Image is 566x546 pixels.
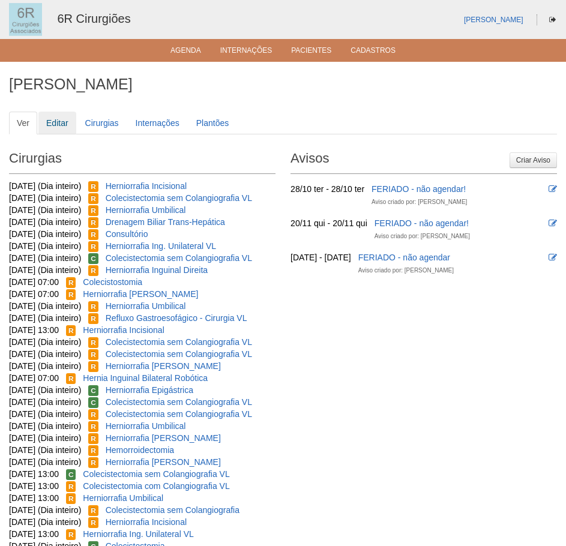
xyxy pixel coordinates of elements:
[106,361,221,371] a: Herniorrafia [PERSON_NAME]
[106,217,225,227] a: Drenagem Biliar Trans-Hepática
[88,505,98,516] span: Reservada
[88,241,98,252] span: Reservada
[83,277,142,287] a: Colecistostomia
[106,397,252,407] a: Colecistectomia sem Colangiografia VL
[106,433,221,443] a: Herniorrafia [PERSON_NAME]
[9,505,81,515] span: [DATE] (Dia inteiro)
[106,517,187,527] a: Herniorrafia Incisional
[106,457,221,467] a: Herniorrafia [PERSON_NAME]
[9,253,81,263] span: [DATE] (Dia inteiro)
[291,183,364,195] div: 28/10 ter - 28/10 ter
[88,397,98,408] span: Confirmada
[9,529,59,539] span: [DATE] 13:00
[9,373,59,383] span: [DATE] 07:00
[88,217,98,228] span: Reservada
[9,409,81,419] span: [DATE] (Dia inteiro)
[88,205,98,216] span: Reservada
[88,457,98,468] span: Reservada
[9,349,81,359] span: [DATE] (Dia inteiro)
[83,325,164,335] a: Herniorrafia Incisional
[9,445,81,455] span: [DATE] (Dia inteiro)
[38,112,76,134] a: Editar
[106,265,208,275] a: Herniorrafia Inguinal Direita
[88,409,98,420] span: Reservada
[9,397,81,407] span: [DATE] (Dia inteiro)
[106,385,193,395] a: Herniorrafia Epigástrica
[9,385,81,395] span: [DATE] (Dia inteiro)
[510,152,557,168] a: Criar Aviso
[9,517,81,527] span: [DATE] (Dia inteiro)
[83,481,229,491] a: Colecistectomia com Colangiografia VL
[9,433,81,443] span: [DATE] (Dia inteiro)
[291,146,557,174] h2: Avisos
[9,301,81,311] span: [DATE] (Dia inteiro)
[372,184,466,194] a: FERIADO - não agendar!
[9,313,81,323] span: [DATE] (Dia inteiro)
[9,493,59,503] span: [DATE] 13:00
[66,277,76,288] span: Reservada
[106,205,186,215] a: Herniorrafia Umbilical
[66,529,76,540] span: Reservada
[9,229,81,239] span: [DATE] (Dia inteiro)
[372,196,467,208] div: Aviso criado por: [PERSON_NAME]
[9,205,81,215] span: [DATE] (Dia inteiro)
[9,325,59,335] span: [DATE] 13:00
[9,146,275,174] h2: Cirurgias
[83,373,208,383] a: Hernia Inguinal Bilateral Robótica
[66,493,76,504] span: Reservada
[9,193,81,203] span: [DATE] (Dia inteiro)
[88,193,98,204] span: Reservada
[9,217,81,227] span: [DATE] (Dia inteiro)
[9,77,557,92] h1: [PERSON_NAME]
[188,112,236,134] a: Plantões
[9,265,81,275] span: [DATE] (Dia inteiro)
[9,112,37,134] a: Ver
[83,529,193,539] a: Herniorrafia Ing. Unilateral VL
[9,469,59,479] span: [DATE] 13:00
[66,469,76,480] span: Confirmada
[375,230,470,242] div: Aviso criado por: [PERSON_NAME]
[9,181,81,191] span: [DATE] (Dia inteiro)
[88,433,98,444] span: Reservada
[549,219,557,227] i: Editar
[106,181,187,191] a: Herniorrafia Incisional
[88,517,98,528] span: Reservada
[66,325,76,336] span: Reservada
[9,277,59,287] span: [DATE] 07:00
[77,112,127,134] a: Cirurgias
[375,218,469,228] a: FERIADO - não agendar!
[128,112,187,134] a: Internações
[549,16,556,23] i: Sair
[83,289,198,299] a: Herniorrafia [PERSON_NAME]
[88,229,98,240] span: Reservada
[88,253,98,264] span: Confirmada
[106,421,186,431] a: Herniorrafia Umbilical
[106,253,252,263] a: Colecistectomia sem Colangiografia VL
[220,46,272,58] a: Internações
[549,253,557,262] i: Editar
[106,193,252,203] a: Colecistectomia sem Colangiografia VL
[291,251,351,263] div: [DATE] - [DATE]
[291,217,367,229] div: 20/11 qui - 20/11 qui
[9,289,59,299] span: [DATE] 07:00
[106,409,252,419] a: Colecistectomia sem Colangiografia VL
[549,185,557,193] i: Editar
[106,313,247,323] a: Refluxo Gastroesofágico - Cirurgia VL
[9,421,81,431] span: [DATE] (Dia inteiro)
[88,337,98,348] span: Reservada
[9,241,81,251] span: [DATE] (Dia inteiro)
[9,457,81,467] span: [DATE] (Dia inteiro)
[88,445,98,456] span: Reservada
[464,16,523,24] a: [PERSON_NAME]
[83,493,163,503] a: Herniorrafia Umbilical
[358,265,454,277] div: Aviso criado por: [PERSON_NAME]
[88,361,98,372] span: Reservada
[57,12,130,25] a: 6R Cirurgiões
[9,337,81,347] span: [DATE] (Dia inteiro)
[351,46,396,58] a: Cadastros
[106,241,216,251] a: Herniorrafia Ing. Unilateral VL
[88,301,98,312] span: Reservada
[106,445,174,455] a: Hemorroidectomia
[88,313,98,324] span: Reservada
[106,349,252,359] a: Colecistectomia sem Colangiografia VL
